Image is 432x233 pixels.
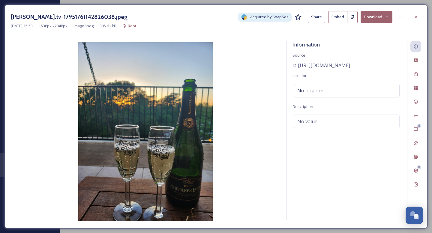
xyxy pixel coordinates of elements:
span: [DATE] 15:53 [11,23,33,29]
button: Download [361,11,392,23]
a: [URL][DOMAIN_NAME] [292,62,350,69]
span: Acquired by SnapSea [250,14,289,20]
div: 0 [417,165,421,169]
button: Embed [328,11,347,23]
span: 1536 px x 2048 px [39,23,67,29]
span: Information [292,41,320,48]
span: 305.61 kB [100,23,116,29]
span: image/jpeg [73,23,94,29]
img: rebecca_davis.tv-17951761142826038.jpeg [11,42,280,221]
span: [URL][DOMAIN_NAME] [298,62,350,69]
img: snapsea-logo.png [241,14,247,20]
button: Share [308,11,325,23]
div: 0 [417,124,421,128]
span: Source [292,52,305,58]
span: Root [128,23,136,28]
h3: [PERSON_NAME].tv-17951761142826038.jpeg [11,13,127,21]
span: No value. [297,118,318,125]
button: Open Chat [406,207,423,224]
span: Description [292,104,313,109]
span: No location [297,87,323,94]
span: Location [292,73,307,78]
